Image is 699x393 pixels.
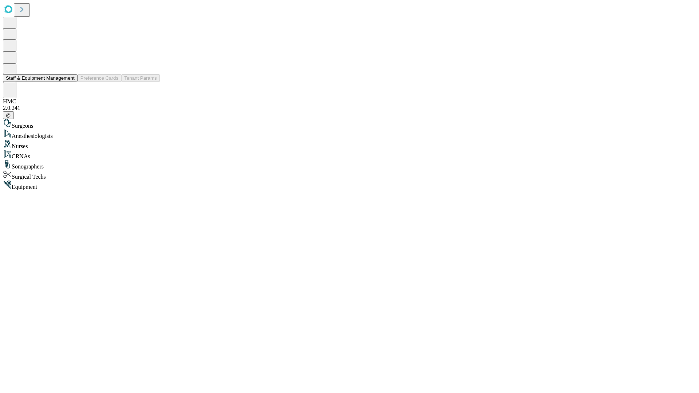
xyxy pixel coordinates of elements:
[3,139,696,150] div: Nurses
[3,170,696,180] div: Surgical Techs
[6,112,11,118] span: @
[3,160,696,170] div: Sonographers
[3,180,696,190] div: Equipment
[3,119,696,129] div: Surgeons
[3,111,14,119] button: @
[3,98,696,105] div: HMC
[3,105,696,111] div: 2.0.241
[3,150,696,160] div: CRNAs
[3,129,696,139] div: Anesthesiologists
[121,74,160,82] button: Tenant Params
[3,74,78,82] button: Staff & Equipment Management
[78,74,121,82] button: Preference Cards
